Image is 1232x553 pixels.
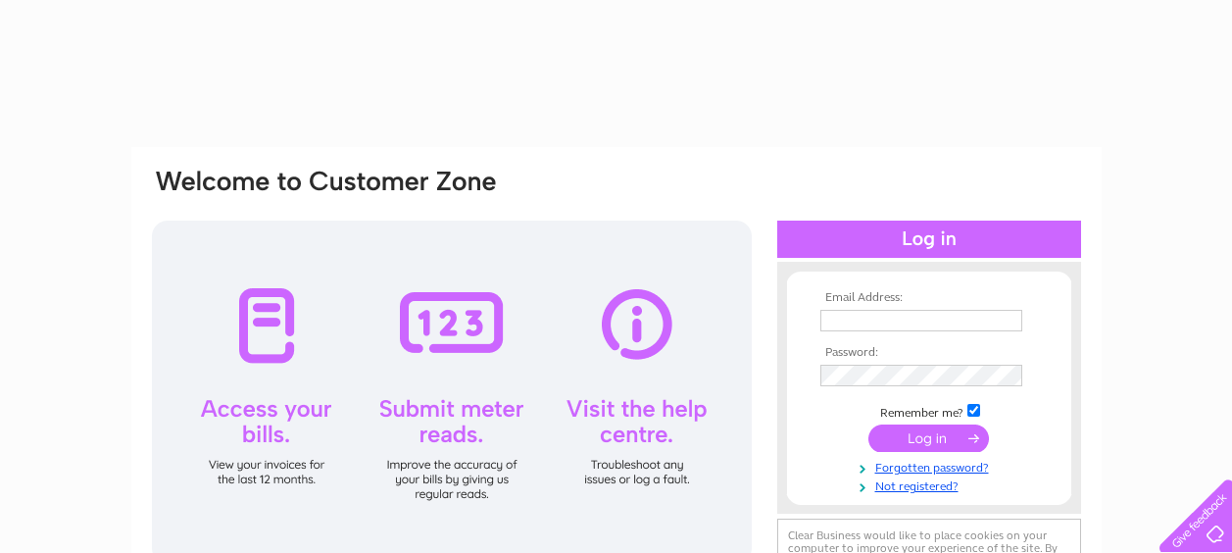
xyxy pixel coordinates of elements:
[868,425,989,452] input: Submit
[815,346,1043,360] th: Password:
[820,457,1043,476] a: Forgotten password?
[815,291,1043,305] th: Email Address:
[815,401,1043,421] td: Remember me?
[820,476,1043,494] a: Not registered?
